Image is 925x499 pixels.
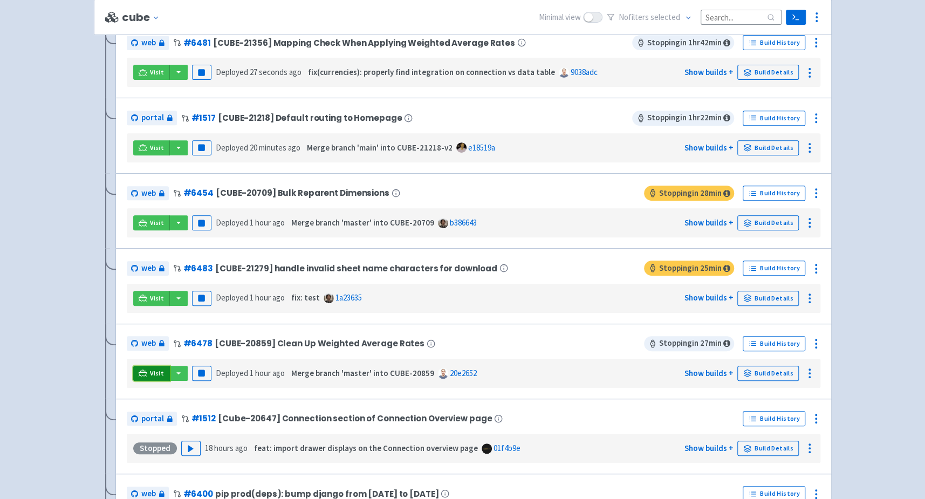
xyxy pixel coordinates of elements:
a: 20e2652 [450,368,477,378]
button: Pause [192,140,211,155]
strong: fix(currencies): properly find integration on connection vs data table [308,67,555,77]
a: e18519a [468,142,495,153]
a: Show builds + [684,142,733,153]
a: Visit [133,65,170,80]
span: Deployed [216,217,285,228]
button: Pause [192,65,211,80]
a: Visit [133,366,170,381]
span: Stopping in 25 min [644,261,734,276]
a: #6454 [183,187,214,199]
strong: Merge branch 'main' into CUBE-21218-v2 [307,142,453,153]
a: web [127,336,169,351]
a: Build History [743,186,805,201]
a: Build Details [737,140,799,155]
a: portal [127,111,177,125]
span: Stopping in 27 min [644,336,734,351]
span: [CUBE-21218] Default routing to Homepage [218,113,402,122]
span: Visit [150,68,164,77]
button: cube [122,11,163,24]
a: Build Details [737,366,799,381]
span: web [141,37,156,49]
a: web [127,186,169,201]
span: [CUBE-21279] handle invalid sheet name characters for download [215,264,497,273]
a: Show builds + [684,292,733,303]
span: Visit [150,369,164,378]
button: Pause [192,366,211,381]
button: Pause [192,215,211,230]
span: [CUBE-20709] Bulk Reparent Dimensions [216,188,389,197]
span: Deployed [216,142,300,153]
span: portal [141,413,164,425]
span: portal [141,112,164,124]
button: Pause [192,291,211,306]
span: Visit [150,143,164,152]
span: web [141,187,156,200]
a: #1517 [191,112,216,124]
strong: Merge branch 'master' into CUBE-20709 [291,217,434,228]
a: web [127,36,169,50]
time: 20 minutes ago [250,142,300,153]
span: web [141,262,156,275]
a: Show builds + [684,217,733,228]
input: Search... [701,10,782,24]
span: pip prod(deps): bump django from [DATE] to [DATE] [215,489,439,498]
div: Stopped [133,442,177,454]
span: selected [650,12,680,22]
span: Stopping in 28 min [644,186,734,201]
a: portal [127,412,177,426]
time: 1 hour ago [250,292,285,303]
a: Build Details [737,291,799,306]
a: Build Details [737,215,799,230]
strong: Merge branch 'master' into CUBE-20859 [291,368,434,378]
a: 9038adc [571,67,598,77]
a: #6478 [183,338,213,349]
strong: fix: test [291,292,320,303]
span: No filter s [619,11,680,24]
a: Visit [133,291,170,306]
a: Visit [133,215,170,230]
time: 18 hours ago [205,443,248,453]
strong: feat: import drawer displays on the Connection overview page [254,443,478,453]
a: #1512 [191,413,216,424]
span: [Cube-20647] Connection section of Connection Overview page [218,414,492,423]
a: web [127,261,169,276]
span: [CUBE-21356] Mapping Check When Applying Weighted Average Rates [213,38,515,47]
a: #6481 [183,37,211,49]
a: Build Details [737,65,799,80]
time: 1 hour ago [250,217,285,228]
a: Build Details [737,441,799,456]
a: Show builds + [684,368,733,378]
a: Build History [743,111,805,126]
span: web [141,337,156,350]
span: Deployed [216,67,302,77]
span: [CUBE-20859] Clean Up Weighted Average Rates [215,339,424,348]
a: b386643 [450,217,477,228]
a: #6483 [183,263,213,274]
a: Visit [133,140,170,155]
a: 01f4b9e [494,443,520,453]
a: Build History [743,336,805,351]
span: Stopping in 1 hr 42 min [632,35,734,50]
a: Build History [743,261,805,276]
span: Deployed [216,292,285,303]
span: Stopping in 1 hr 22 min [632,111,734,126]
span: Deployed [216,368,285,378]
a: Show builds + [684,67,733,77]
a: Build History [743,35,805,50]
a: Build History [743,411,805,426]
span: Visit [150,294,164,303]
a: 1a23635 [335,292,362,303]
a: Terminal [786,10,806,25]
button: Play [181,441,201,456]
span: Minimal view [539,11,581,24]
a: Show builds + [684,443,733,453]
time: 1 hour ago [250,368,285,378]
time: 27 seconds ago [250,67,302,77]
span: Visit [150,218,164,227]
